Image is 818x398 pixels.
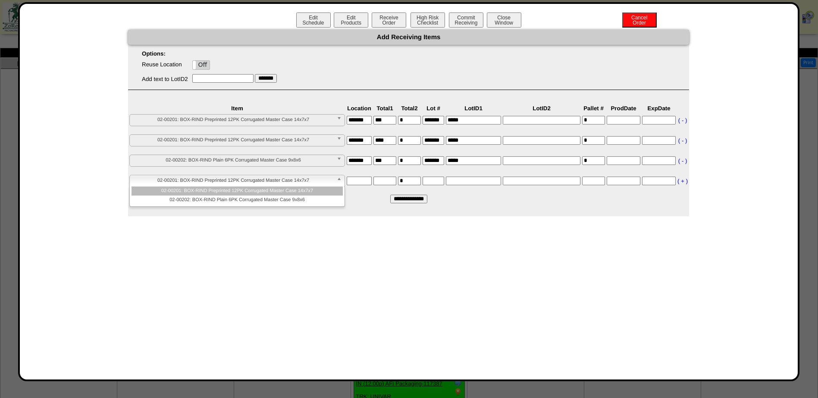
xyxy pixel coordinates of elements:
[411,12,445,28] button: High RiskChecklist
[678,158,687,164] a: ( - )
[642,105,676,112] th: ExpDate
[192,60,210,70] div: OnOff
[502,105,581,112] th: LotID2
[346,105,372,112] th: Location
[142,76,188,82] label: Add text to LotID2
[606,105,641,112] th: ProdDate
[142,61,182,68] label: Reuse Location
[129,105,345,112] th: Item
[582,105,605,112] th: Pallet #
[622,12,657,28] button: CancelOrder
[334,12,368,28] button: EditProducts
[132,187,343,196] li: 02-00201: BOX-RIND Preprinted 12PK Corrugated Master Case 14x7x7
[372,12,406,28] button: ReceiveOrder
[677,178,688,184] a: ( + )
[398,105,421,112] th: Total2
[132,196,343,205] li: 02-00202: BOX-RIND Plain 6PK Corrugated Master Case 9x8x6
[133,135,333,145] span: 02-00201: BOX-RIND Preprinted 12PK Corrugated Master Case 14x7x7
[422,105,445,112] th: Lot #
[373,105,397,112] th: Total1
[445,105,501,112] th: LotID1
[410,20,447,26] a: High RiskChecklist
[296,12,331,28] button: EditSchedule
[193,61,210,69] label: Off
[128,50,689,57] p: Options:
[449,12,483,28] button: CommitReceiving
[678,117,687,124] a: ( - )
[133,115,333,125] span: 02-00201: BOX-RIND Preprinted 12PK Corrugated Master Case 14x7x7
[133,175,333,186] span: 02-00201: BOX-RIND Preprinted 12PK Corrugated Master Case 14x7x7
[487,12,521,28] button: CloseWindow
[678,137,687,144] a: ( - )
[128,30,689,45] div: Add Receiving Items
[486,19,522,26] a: CloseWindow
[133,155,333,165] span: 02-00202: BOX-RIND Plain 6PK Corrugated Master Case 9x8x6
